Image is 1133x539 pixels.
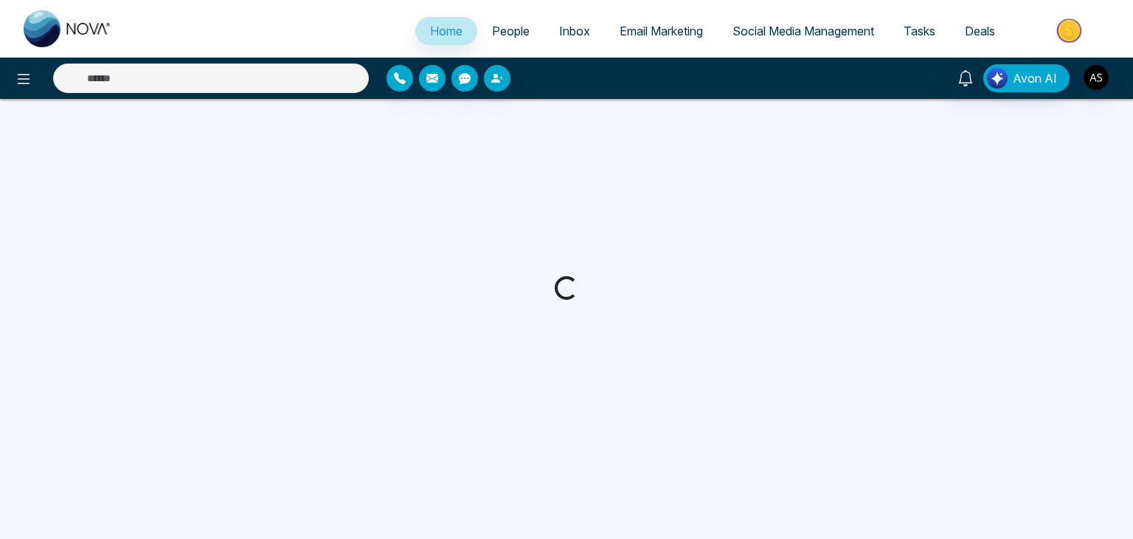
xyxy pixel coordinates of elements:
span: Tasks [904,24,935,38]
span: Avon AI [1013,69,1057,87]
a: Home [415,17,477,45]
a: Inbox [544,17,605,45]
span: Inbox [559,24,590,38]
a: People [477,17,544,45]
button: Avon AI [983,64,1070,92]
img: Lead Flow [987,68,1008,89]
span: Home [430,24,462,38]
img: Nova CRM Logo [24,10,112,47]
a: Social Media Management [718,17,889,45]
img: User Avatar [1084,65,1109,90]
span: Email Marketing [620,24,703,38]
a: Tasks [889,17,950,45]
img: Market-place.gif [1017,14,1124,47]
span: Deals [965,24,995,38]
a: Email Marketing [605,17,718,45]
a: Deals [950,17,1010,45]
span: People [492,24,530,38]
span: Social Media Management [732,24,874,38]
